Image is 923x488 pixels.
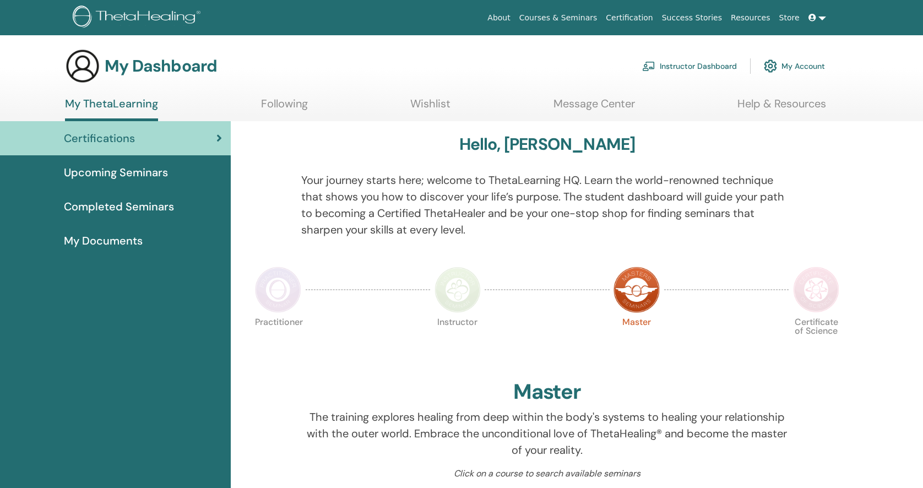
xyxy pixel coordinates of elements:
[410,97,450,118] a: Wishlist
[642,54,737,78] a: Instructor Dashboard
[601,8,657,28] a: Certification
[435,267,481,313] img: Instructor
[301,172,792,238] p: Your journey starts here; welcome to ThetaLearning HQ. Learn the world-renowned technique that sh...
[658,8,726,28] a: Success Stories
[553,97,635,118] a: Message Center
[64,130,135,147] span: Certifications
[793,318,839,364] p: Certificate of Science
[613,318,660,364] p: Master
[764,54,825,78] a: My Account
[65,97,158,121] a: My ThetaLearning
[726,8,775,28] a: Resources
[64,198,174,215] span: Completed Seminars
[775,8,804,28] a: Store
[515,8,602,28] a: Courses & Seminars
[64,232,143,249] span: My Documents
[513,379,582,405] h2: Master
[105,56,217,76] h3: My Dashboard
[642,61,655,71] img: chalkboard-teacher.svg
[613,267,660,313] img: Master
[261,97,308,118] a: Following
[435,318,481,364] p: Instructor
[255,267,301,313] img: Practitioner
[301,409,792,458] p: The training explores healing from deep within the body's systems to healing your relationship wi...
[459,134,636,154] h3: Hello, [PERSON_NAME]
[73,6,204,30] img: logo.png
[301,467,792,480] p: Click on a course to search available seminars
[737,97,826,118] a: Help & Resources
[255,318,301,364] p: Practitioner
[65,48,100,84] img: generic-user-icon.jpg
[793,267,839,313] img: Certificate of Science
[483,8,514,28] a: About
[764,57,777,75] img: cog.svg
[64,164,168,181] span: Upcoming Seminars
